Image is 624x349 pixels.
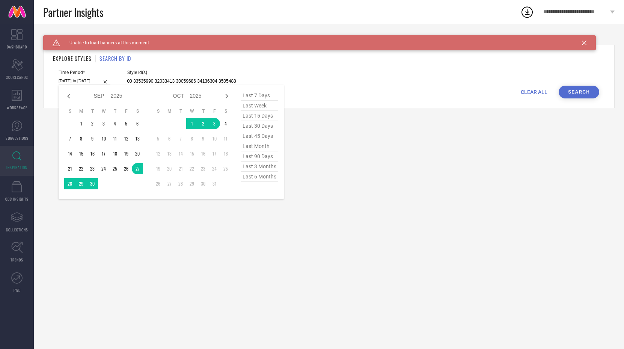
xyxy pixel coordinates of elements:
td: Sat Sep 20 2025 [132,148,143,159]
span: CLEAR ALL [521,89,547,95]
h1: SEARCH BY ID [99,54,131,62]
td: Sat Oct 04 2025 [220,118,231,129]
span: Style Id(s) [127,70,236,75]
td: Wed Oct 01 2025 [186,118,197,129]
td: Tue Sep 09 2025 [87,133,98,144]
td: Tue Oct 14 2025 [175,148,186,159]
span: last 7 days [241,91,278,101]
span: last month [241,141,278,151]
td: Wed Sep 17 2025 [98,148,109,159]
th: Thursday [197,108,209,114]
span: COLLECTIONS [6,227,28,233]
td: Mon Sep 08 2025 [75,133,87,144]
td: Mon Oct 13 2025 [164,148,175,159]
span: TRENDS [11,257,23,263]
td: Mon Sep 22 2025 [75,163,87,174]
td: Sun Oct 19 2025 [152,163,164,174]
th: Wednesday [186,108,197,114]
span: last 30 days [241,121,278,131]
td: Sun Oct 26 2025 [152,178,164,189]
td: Fri Oct 24 2025 [209,163,220,174]
div: Next month [222,92,231,101]
td: Tue Sep 16 2025 [87,148,98,159]
td: Thu Sep 18 2025 [109,148,121,159]
td: Fri Oct 03 2025 [209,118,220,129]
td: Thu Oct 02 2025 [197,118,209,129]
span: Unable to load banners at this moment [60,40,149,45]
td: Thu Oct 09 2025 [197,133,209,144]
input: Select time period [59,77,110,85]
th: Monday [75,108,87,114]
td: Sun Oct 12 2025 [152,148,164,159]
td: Thu Sep 04 2025 [109,118,121,129]
th: Sunday [64,108,75,114]
td: Sat Oct 25 2025 [220,163,231,174]
td: Sat Sep 13 2025 [132,133,143,144]
th: Sunday [152,108,164,114]
td: Wed Oct 15 2025 [186,148,197,159]
td: Mon Sep 01 2025 [75,118,87,129]
td: Tue Oct 28 2025 [175,178,186,189]
td: Tue Sep 30 2025 [87,178,98,189]
th: Tuesday [175,108,186,114]
span: Time Period* [59,70,110,75]
span: FWD [14,287,21,293]
td: Fri Sep 19 2025 [121,148,132,159]
td: Fri Oct 17 2025 [209,148,220,159]
td: Fri Sep 26 2025 [121,163,132,174]
span: Partner Insights [43,5,103,20]
div: Back TO Dashboard [43,35,615,41]
td: Fri Oct 31 2025 [209,178,220,189]
td: Mon Sep 15 2025 [75,148,87,159]
td: Tue Oct 21 2025 [175,163,186,174]
td: Wed Sep 10 2025 [98,133,109,144]
div: Open download list [520,5,534,19]
td: Fri Sep 05 2025 [121,118,132,129]
td: Sun Sep 07 2025 [64,133,75,144]
th: Saturday [220,108,231,114]
td: Sun Sep 28 2025 [64,178,75,189]
th: Wednesday [98,108,109,114]
span: SUGGESTIONS [6,135,29,141]
th: Friday [209,108,220,114]
td: Tue Sep 23 2025 [87,163,98,174]
span: last 15 days [241,111,278,121]
td: Mon Oct 06 2025 [164,133,175,144]
span: SCORECARDS [6,74,28,80]
span: last 6 months [241,172,278,182]
td: Wed Sep 24 2025 [98,163,109,174]
td: Sat Sep 27 2025 [132,163,143,174]
span: last 45 days [241,131,278,141]
span: last 90 days [241,151,278,162]
td: Tue Oct 07 2025 [175,133,186,144]
td: Thu Oct 16 2025 [197,148,209,159]
td: Wed Oct 29 2025 [186,178,197,189]
td: Sat Oct 18 2025 [220,148,231,159]
div: Previous month [64,92,73,101]
td: Fri Oct 10 2025 [209,133,220,144]
span: last 3 months [241,162,278,172]
th: Monday [164,108,175,114]
h1: EXPLORE STYLES [53,54,92,62]
th: Thursday [109,108,121,114]
td: Mon Oct 27 2025 [164,178,175,189]
td: Wed Oct 22 2025 [186,163,197,174]
span: CDC INSIGHTS [5,196,29,202]
td: Sun Sep 21 2025 [64,163,75,174]
td: Fri Sep 12 2025 [121,133,132,144]
th: Saturday [132,108,143,114]
td: Thu Sep 25 2025 [109,163,121,174]
td: Sat Sep 06 2025 [132,118,143,129]
th: Tuesday [87,108,98,114]
input: Enter comma separated style ids e.g. 12345, 67890 [127,77,236,86]
span: DASHBOARD [7,44,27,50]
button: Search [559,86,599,98]
td: Sun Oct 05 2025 [152,133,164,144]
span: INSPIRATION [6,165,27,170]
td: Sun Sep 14 2025 [64,148,75,159]
td: Tue Sep 02 2025 [87,118,98,129]
span: last week [241,101,278,111]
td: Mon Sep 29 2025 [75,178,87,189]
td: Thu Sep 11 2025 [109,133,121,144]
td: Thu Oct 23 2025 [197,163,209,174]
